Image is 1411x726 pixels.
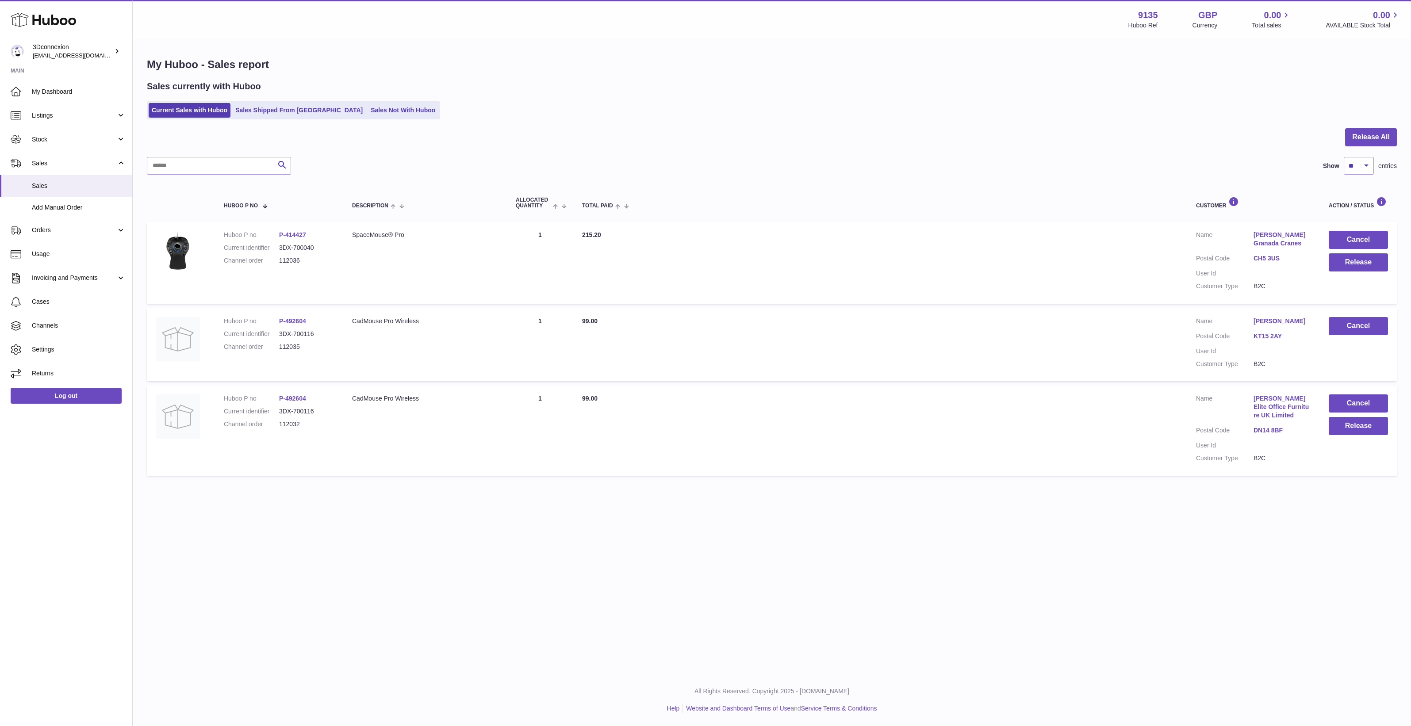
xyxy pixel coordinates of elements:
[1254,317,1311,325] a: [PERSON_NAME]
[1196,282,1254,290] dt: Customer Type
[1196,269,1254,278] dt: User Id
[667,705,680,712] a: Help
[32,111,116,120] span: Listings
[1264,9,1281,21] span: 0.00
[1326,9,1400,30] a: 0.00 AVAILABLE Stock Total
[1196,332,1254,343] dt: Postal Code
[32,203,126,212] span: Add Manual Order
[224,244,279,252] dt: Current identifier
[1252,21,1291,30] span: Total sales
[582,231,601,238] span: 215.20
[224,394,279,403] dt: Huboo P no
[1254,426,1311,435] a: DN14 8BF
[32,182,126,190] span: Sales
[1196,426,1254,437] dt: Postal Code
[686,705,790,712] a: Website and Dashboard Terms of Use
[582,395,598,402] span: 99.00
[352,231,498,239] div: SpaceMouse® Pro
[507,386,573,475] td: 1
[279,231,306,238] a: P-414427
[279,343,334,351] dd: 112035
[1378,162,1397,170] span: entries
[801,705,877,712] a: Service Terms & Conditions
[1329,197,1388,209] div: Action / Status
[582,203,613,209] span: Total paid
[1254,254,1311,263] a: CH5 3US
[1329,417,1388,435] button: Release
[32,226,116,234] span: Orders
[1329,231,1388,249] button: Cancel
[149,103,230,118] a: Current Sales with Huboo
[32,345,126,354] span: Settings
[1373,9,1390,21] span: 0.00
[1329,394,1388,413] button: Cancel
[1196,454,1254,462] dt: Customer Type
[279,407,334,416] dd: 3DX-700116
[1326,21,1400,30] span: AVAILABLE Stock Total
[279,330,334,338] dd: 3DX-700116
[368,103,438,118] a: Sales Not With Huboo
[32,88,126,96] span: My Dashboard
[147,57,1397,72] h1: My Huboo - Sales report
[33,52,130,59] span: [EMAIL_ADDRESS][DOMAIN_NAME]
[147,80,261,92] h2: Sales currently with Huboo
[1254,332,1311,340] a: KT15 2AY
[279,420,334,428] dd: 112032
[224,420,279,428] dt: Channel order
[156,394,200,439] img: no-photo.jpg
[516,197,551,209] span: ALLOCATED Quantity
[1196,231,1254,250] dt: Name
[1323,162,1339,170] label: Show
[32,298,126,306] span: Cases
[1254,394,1311,420] a: [PERSON_NAME] Elite Office Furniture UK Limited
[11,45,24,58] img: internalAdmin-9135@internal.huboo.com
[1254,454,1311,462] dd: B2C
[156,317,200,361] img: no-photo.jpg
[352,203,388,209] span: Description
[156,231,200,275] img: 3Dconnexion_SpaceMouse-Pro.png
[224,330,279,338] dt: Current identifier
[683,704,877,713] li: and
[224,203,258,209] span: Huboo P no
[224,317,279,325] dt: Huboo P no
[1196,441,1254,450] dt: User Id
[1329,317,1388,335] button: Cancel
[1196,317,1254,328] dt: Name
[352,317,498,325] div: CadMouse Pro Wireless
[1329,253,1388,271] button: Release
[279,317,306,325] a: P-492604
[507,222,573,303] td: 1
[224,407,279,416] dt: Current identifier
[582,317,598,325] span: 99.00
[352,394,498,403] div: CadMouse Pro Wireless
[1345,128,1397,146] button: Release All
[11,388,122,404] a: Log out
[224,343,279,351] dt: Channel order
[279,256,334,265] dd: 112036
[140,687,1404,695] p: All Rights Reserved. Copyright 2025 - [DOMAIN_NAME]
[32,159,116,168] span: Sales
[1192,21,1218,30] div: Currency
[32,321,126,330] span: Channels
[33,43,112,60] div: 3Dconnexion
[279,244,334,252] dd: 3DX-700040
[1254,282,1311,290] dd: B2C
[232,103,366,118] a: Sales Shipped From [GEOGRAPHIC_DATA]
[32,135,116,144] span: Stock
[1128,21,1158,30] div: Huboo Ref
[1196,360,1254,368] dt: Customer Type
[1198,9,1217,21] strong: GBP
[1196,197,1311,209] div: Customer
[1196,394,1254,422] dt: Name
[507,308,573,382] td: 1
[1252,9,1291,30] a: 0.00 Total sales
[224,256,279,265] dt: Channel order
[224,231,279,239] dt: Huboo P no
[1138,9,1158,21] strong: 9135
[32,369,126,378] span: Returns
[32,250,126,258] span: Usage
[279,395,306,402] a: P-492604
[1254,231,1311,248] a: [PERSON_NAME] Granada Cranes
[1196,254,1254,265] dt: Postal Code
[1196,347,1254,355] dt: User Id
